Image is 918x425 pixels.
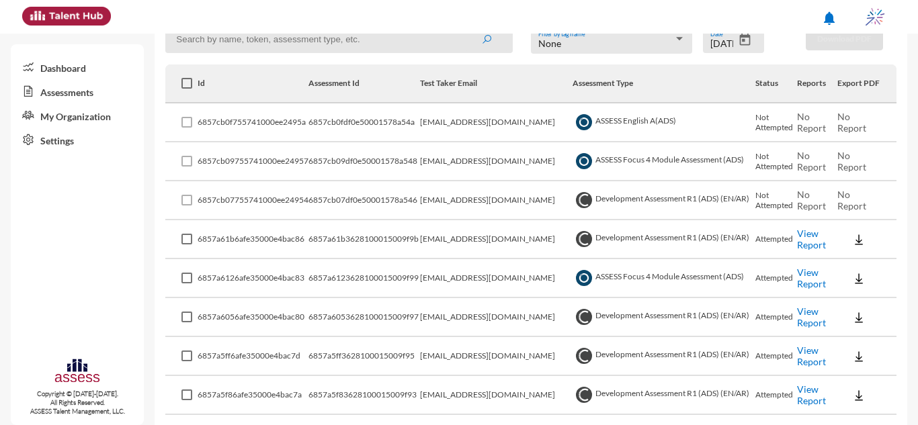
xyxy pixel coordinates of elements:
td: Attempted [755,298,798,337]
td: 6857a5ff6afe35000e4bac7d [198,337,308,376]
td: [EMAIL_ADDRESS][DOMAIN_NAME] [420,376,572,415]
th: Assessment Type [573,64,755,103]
td: Development Assessment R1 (ADS) (EN/AR) [573,337,755,376]
td: 6857a6056afe35000e4bac80 [198,298,308,337]
td: Attempted [755,220,798,259]
span: No Report [837,150,866,173]
a: Settings [11,128,144,152]
td: 6857cb0f755741000ee2495a [198,103,308,142]
td: [EMAIL_ADDRESS][DOMAIN_NAME] [420,142,572,181]
td: [EMAIL_ADDRESS][DOMAIN_NAME] [420,337,572,376]
a: Assessments [11,79,144,103]
td: Attempted [755,259,798,298]
td: 6857a6053628100015009f97 [308,298,420,337]
td: 6857a6126afe35000e4bac83 [198,259,308,298]
a: View Report [797,228,826,250]
td: 6857cb0fdf0e50001578a54a [308,103,420,142]
span: None [538,38,561,49]
td: [EMAIL_ADDRESS][DOMAIN_NAME] [420,220,572,259]
td: 6857cb09df0e50001578a548 [308,142,420,181]
td: 6857cb07755741000ee24954 [198,181,308,220]
a: View Report [797,344,826,367]
td: [EMAIL_ADDRESS][DOMAIN_NAME] [420,298,572,337]
img: assesscompany-logo.png [54,357,100,386]
td: 6857a61b6afe35000e4bac86 [198,220,308,259]
th: Assessment Id [308,64,420,103]
td: Development Assessment R1 (ADS) (EN/AR) [573,298,755,337]
span: No Report [837,111,866,134]
td: 6857a5ff3628100015009f95 [308,337,420,376]
a: View Report [797,383,826,406]
td: 6857a61b3628100015009f9b [308,220,420,259]
td: ASSESS Focus 4 Module Assessment (ADS) [573,259,755,298]
th: Reports [797,64,837,103]
td: 6857cb07df0e50001578a546 [308,181,420,220]
button: Download PDF [806,28,883,50]
a: My Organization [11,103,144,128]
td: Development Assessment R1 (ADS) (EN/AR) [573,376,755,415]
td: [EMAIL_ADDRESS][DOMAIN_NAME] [420,181,572,220]
th: Status [755,64,798,103]
a: View Report [797,305,826,328]
td: Development Assessment R1 (ADS) (EN/AR) [573,220,755,259]
span: No Report [797,111,826,134]
p: Copyright © [DATE]-[DATE]. All Rights Reserved. ASSESS Talent Management, LLC. [11,389,144,416]
td: Not Attempted [755,142,798,181]
a: Dashboard [11,55,144,79]
td: ASSESS English A(ADS) [573,103,755,142]
td: Not Attempted [755,103,798,142]
span: Download PDF [817,34,872,44]
td: 6857a6123628100015009f99 [308,259,420,298]
td: 6857a5f83628100015009f93 [308,376,420,415]
td: Attempted [755,376,798,415]
td: ASSESS Focus 4 Module Assessment (ADS) [573,142,755,181]
td: 6857cb09755741000ee24957 [198,142,308,181]
td: Not Attempted [755,181,798,220]
th: Export PDF [837,64,896,103]
td: Development Assessment R1 (ADS) (EN/AR) [573,181,755,220]
span: No Report [837,189,866,211]
td: [EMAIL_ADDRESS][DOMAIN_NAME] [420,259,572,298]
span: No Report [797,189,826,211]
th: Test Taker Email [420,64,572,103]
button: Open calendar [733,33,757,47]
input: Search by name, token, assessment type, etc. [165,26,513,53]
span: No Report [797,150,826,173]
td: 6857a5f86afe35000e4bac7a [198,376,308,415]
td: [EMAIL_ADDRESS][DOMAIN_NAME] [420,103,572,142]
mat-icon: notifications [821,10,837,26]
th: Id [198,64,308,103]
a: View Report [797,267,826,289]
td: Attempted [755,337,798,376]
